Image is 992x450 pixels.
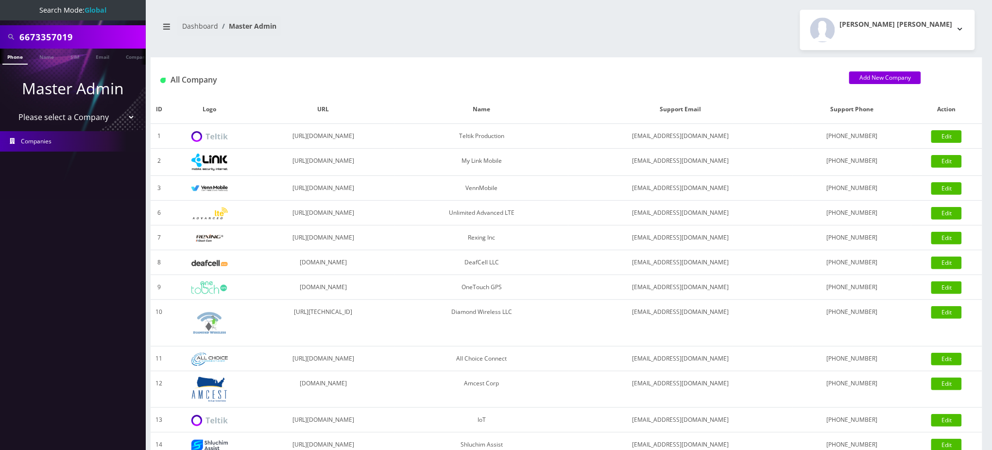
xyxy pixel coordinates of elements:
[151,95,167,124] th: ID
[793,225,911,250] td: [PHONE_NUMBER]
[568,300,793,346] td: [EMAIL_ADDRESS][DOMAIN_NAME]
[395,201,568,225] td: Unlimited Advanced LTE
[21,137,52,145] span: Companies
[395,371,568,408] td: Amcest Corp
[191,260,228,266] img: DeafCell LLC
[568,371,793,408] td: [EMAIL_ADDRESS][DOMAIN_NAME]
[85,5,106,15] strong: Global
[151,346,167,371] td: 11
[793,275,911,300] td: [PHONE_NUMBER]
[395,346,568,371] td: All Choice Connect
[793,95,911,124] th: Support Phone
[931,414,962,427] a: Edit
[395,250,568,275] td: DeafCell LLC
[568,95,793,124] th: Support Email
[151,124,167,149] td: 1
[66,49,84,64] a: SIM
[395,95,568,124] th: Name
[849,71,921,84] a: Add New Company
[151,201,167,225] td: 6
[395,225,568,250] td: Rexing Inc
[218,21,276,31] li: Master Admin
[252,124,395,149] td: [URL][DOMAIN_NAME]
[34,49,59,64] a: Name
[252,371,395,408] td: [DOMAIN_NAME]
[931,306,962,319] a: Edit
[191,185,228,192] img: VennMobile
[151,275,167,300] td: 9
[395,124,568,149] td: Teltik Production
[252,149,395,176] td: [URL][DOMAIN_NAME]
[395,300,568,346] td: Diamond Wireless LLC
[252,300,395,346] td: [URL][TECHNICAL_ID]
[167,95,252,124] th: Logo
[840,20,953,29] h2: [PERSON_NAME] [PERSON_NAME]
[911,95,982,124] th: Action
[395,176,568,201] td: VennMobile
[252,95,395,124] th: URL
[793,201,911,225] td: [PHONE_NUMBER]
[395,275,568,300] td: OneTouch GPS
[931,130,962,143] a: Edit
[931,353,962,365] a: Edit
[252,201,395,225] td: [URL][DOMAIN_NAME]
[191,154,228,171] img: My Link Mobile
[2,49,28,65] a: Phone
[151,250,167,275] td: 8
[931,281,962,294] a: Edit
[568,275,793,300] td: [EMAIL_ADDRESS][DOMAIN_NAME]
[151,371,167,408] td: 12
[191,376,228,402] img: Amcest Corp
[191,305,228,341] img: Diamond Wireless LLC
[568,250,793,275] td: [EMAIL_ADDRESS][DOMAIN_NAME]
[252,176,395,201] td: [URL][DOMAIN_NAME]
[931,182,962,195] a: Edit
[151,225,167,250] td: 7
[793,250,911,275] td: [PHONE_NUMBER]
[931,257,962,269] a: Edit
[252,250,395,275] td: [DOMAIN_NAME]
[91,49,114,64] a: Email
[568,225,793,250] td: [EMAIL_ADDRESS][DOMAIN_NAME]
[39,5,106,15] span: Search Mode:
[121,49,154,64] a: Company
[568,124,793,149] td: [EMAIL_ADDRESS][DOMAIN_NAME]
[151,300,167,346] td: 10
[931,232,962,244] a: Edit
[191,131,228,142] img: Teltik Production
[191,208,228,220] img: Unlimited Advanced LTE
[568,346,793,371] td: [EMAIL_ADDRESS][DOMAIN_NAME]
[151,149,167,176] td: 2
[252,408,395,433] td: [URL][DOMAIN_NAME]
[252,275,395,300] td: [DOMAIN_NAME]
[158,16,559,44] nav: breadcrumb
[793,176,911,201] td: [PHONE_NUMBER]
[793,346,911,371] td: [PHONE_NUMBER]
[793,371,911,408] td: [PHONE_NUMBER]
[395,149,568,176] td: My Link Mobile
[931,155,962,168] a: Edit
[252,225,395,250] td: [URL][DOMAIN_NAME]
[191,415,228,426] img: IoT
[160,75,835,85] h1: All Company
[793,408,911,433] td: [PHONE_NUMBER]
[395,408,568,433] td: IoT
[151,408,167,433] td: 13
[931,207,962,220] a: Edit
[151,176,167,201] td: 3
[568,408,793,433] td: [EMAIL_ADDRESS][DOMAIN_NAME]
[568,176,793,201] td: [EMAIL_ADDRESS][DOMAIN_NAME]
[252,346,395,371] td: [URL][DOMAIN_NAME]
[19,28,143,46] input: Search All Companies
[931,378,962,390] a: Edit
[568,201,793,225] td: [EMAIL_ADDRESS][DOMAIN_NAME]
[793,300,911,346] td: [PHONE_NUMBER]
[800,10,975,50] button: [PERSON_NAME] [PERSON_NAME]
[191,353,228,366] img: All Choice Connect
[793,124,911,149] td: [PHONE_NUMBER]
[793,149,911,176] td: [PHONE_NUMBER]
[182,21,218,31] a: Dashboard
[568,149,793,176] td: [EMAIL_ADDRESS][DOMAIN_NAME]
[191,234,228,243] img: Rexing Inc
[160,78,166,83] img: All Company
